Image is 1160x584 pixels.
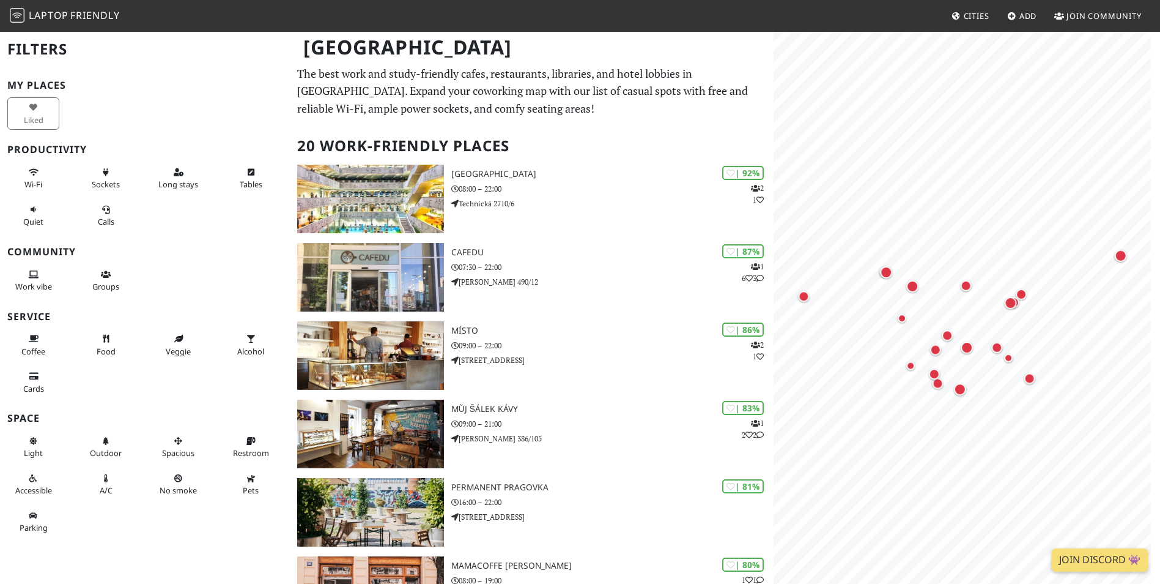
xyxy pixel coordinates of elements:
[152,329,204,361] button: Veggie
[7,506,59,538] button: Parking
[152,431,204,463] button: Spacious
[722,479,764,493] div: | 81%
[935,323,959,348] div: Map marker
[1108,243,1132,268] div: Map marker
[722,244,764,258] div: | 87%
[23,383,44,394] span: Credit cards
[7,31,283,68] h2: Filters
[297,400,443,468] img: Můj šálek kávy
[742,261,764,284] p: 1 6 3
[722,558,764,572] div: | 80%
[1009,282,1033,306] div: Map marker
[297,65,766,118] p: The best work and study-friendly cafes, restaurants, libraries, and hotel lobbies in [GEOGRAPHIC_...
[7,144,283,155] h3: Productivity
[898,353,923,378] div: Map marker
[1002,290,1026,315] div: Map marker
[297,243,443,312] img: Cafedu
[297,165,443,233] img: National Library of Technology
[15,281,52,292] span: People working
[751,339,764,362] p: 2 1
[1017,366,1041,391] div: Map marker
[998,291,1022,315] div: Map marker
[751,182,764,206] p: 2 1
[451,183,774,195] p: 08:00 – 22:00
[80,264,132,297] button: Groups
[290,400,773,468] a: Můj šálek kávy | 83% 122 Můj šálek kávy 09:00 – 21:00 [PERSON_NAME] 386/105
[791,284,816,309] div: Map marker
[240,179,262,190] span: Work-friendly tables
[1049,5,1147,27] a: Join Community
[7,431,59,463] button: Light
[953,273,978,298] div: Map marker
[925,371,950,395] div: Map marker
[97,346,116,357] span: Food
[890,306,914,331] div: Map marker
[225,162,277,195] button: Tables
[874,260,898,285] div: Map marker
[7,162,59,195] button: Wi-Fi
[225,329,277,361] button: Alcohol
[742,417,764,441] p: 1 2 2
[225,431,277,463] button: Restroom
[297,478,443,547] img: Permanent Pragovka
[451,326,774,336] h3: Místo
[7,366,59,399] button: Cards
[290,478,773,547] a: Permanent Pragovka | 81% Permanent Pragovka 16:00 – 22:00 [STREET_ADDRESS]
[80,200,132,232] button: Calls
[152,468,204,501] button: No smoke
[722,401,764,415] div: | 83%
[451,169,774,179] h3: [GEOGRAPHIC_DATA]
[7,246,283,258] h3: Community
[7,413,283,424] h3: Space
[996,345,1021,370] div: Map marker
[20,522,48,533] span: Parking
[152,162,204,195] button: Long stays
[80,468,132,501] button: A/C
[21,346,45,357] span: Coffee
[24,179,42,190] span: Stable Wi-Fi
[451,496,774,508] p: 16:00 – 22:00
[225,468,277,501] button: Pets
[1002,5,1042,27] a: Add
[451,482,774,493] h3: Permanent Pragovka
[7,80,283,91] h3: My Places
[100,485,113,496] span: Air conditioned
[955,335,979,360] div: Map marker
[166,346,191,357] span: Veggie
[10,6,120,27] a: LaptopFriendly LaptopFriendly
[297,127,766,165] h2: 20 Work-Friendly Places
[451,418,774,430] p: 09:00 – 21:00
[24,447,43,459] span: Natural light
[964,10,989,21] span: Cities
[947,377,972,402] div: Map marker
[294,31,770,64] h1: [GEOGRAPHIC_DATA]
[90,447,122,459] span: Outdoor area
[290,243,773,312] a: Cafedu | 87% 163 Cafedu 07:30 – 22:00 [PERSON_NAME] 490/12
[15,485,52,496] span: Accessible
[92,281,119,292] span: Group tables
[290,321,773,390] a: Místo | 86% 21 Místo 09:00 – 22:00 [STREET_ADDRESS]
[7,200,59,232] button: Quiet
[923,337,947,362] div: Map marker
[98,216,114,227] span: Video/audio calls
[290,165,773,233] a: National Library of Technology | 92% 21 [GEOGRAPHIC_DATA] 08:00 – 22:00 Technická 2710/6
[1019,10,1037,21] span: Add
[947,5,994,27] a: Cities
[451,261,774,273] p: 07:30 – 22:00
[451,276,774,288] p: [PERSON_NAME] 490/12
[70,9,119,22] span: Friendly
[7,264,59,297] button: Work vibe
[1066,10,1142,21] span: Join Community
[451,247,774,258] h3: Cafedu
[80,162,132,195] button: Sockets
[233,447,269,459] span: Restroom
[7,311,283,323] h3: Service
[29,9,68,22] span: Laptop
[451,404,774,414] h3: Můj šálek kávy
[10,8,24,23] img: LaptopFriendly
[900,274,925,298] div: Map marker
[162,447,194,459] span: Spacious
[985,335,1009,359] div: Map marker
[7,468,59,501] button: Accessible
[160,485,197,496] span: Smoke free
